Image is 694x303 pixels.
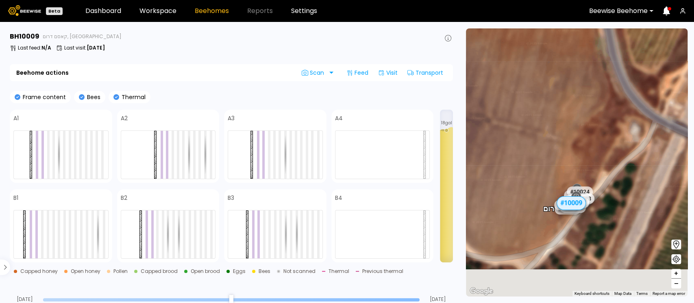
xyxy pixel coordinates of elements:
[283,269,315,274] div: Not scanned
[564,195,590,206] div: # 10008
[423,297,453,302] span: [DATE]
[113,269,128,274] div: Pollen
[121,195,127,201] h4: B2
[228,115,235,121] h4: A3
[614,291,631,297] button: Map Data
[543,196,578,213] div: קאסם דרום
[64,45,105,50] p: Last visit :
[671,269,681,279] button: +
[556,196,585,210] div: # 10009
[228,195,234,201] h4: B3
[568,193,594,204] div: # 10073
[468,286,495,297] a: Open this area in Google Maps (opens a new window)
[43,34,122,39] span: קאסם דרום, [GEOGRAPHIC_DATA]
[567,186,593,197] div: # 10024
[343,66,372,79] div: Feed
[16,70,69,76] b: Beehome actions
[302,69,327,76] span: Scan
[13,195,18,201] h4: B1
[20,94,66,100] p: Frame content
[636,291,648,296] a: Terms (opens in new tab)
[259,269,270,274] div: Bees
[404,66,446,79] div: Transport
[41,44,51,51] b: N/A
[85,94,100,100] p: Bees
[362,269,403,274] div: Previous thermal
[329,269,349,274] div: Thermal
[195,8,229,14] a: Beehomes
[46,7,63,15] div: Beta
[85,8,121,14] a: Dashboard
[141,269,178,274] div: Capped brood
[13,115,19,121] h4: A1
[247,8,273,14] span: Reports
[674,268,679,279] span: +
[335,115,343,121] h4: A4
[291,8,317,14] a: Settings
[119,94,146,100] p: Thermal
[121,115,128,121] h4: A2
[574,291,609,297] button: Keyboard shortcuts
[468,286,495,297] img: Google
[653,291,685,296] a: Report a map error
[8,5,41,16] img: Beewise logo
[10,297,40,302] span: [DATE]
[20,269,58,274] div: Capped honey
[671,279,681,288] button: –
[554,200,580,210] div: # 10201
[10,33,39,40] h3: BH 10009
[563,197,589,208] div: # 10055
[674,279,679,289] span: –
[71,269,100,274] div: Open honey
[233,269,246,274] div: Eggs
[375,66,401,79] div: Visit
[87,44,105,51] b: [DATE]
[441,121,452,125] span: 18 gal
[335,195,342,201] h4: B4
[18,45,51,50] p: Last feed :
[191,269,220,274] div: Open brood
[139,8,176,14] a: Workspace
